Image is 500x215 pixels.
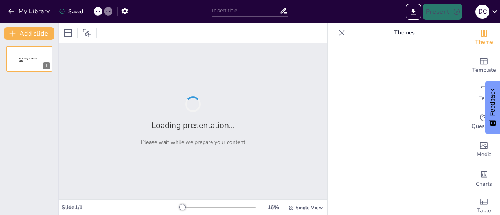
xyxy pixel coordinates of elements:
span: Template [472,66,496,75]
div: Add text boxes [468,80,500,108]
div: Slide 1 / 1 [62,204,181,211]
p: Please wait while we prepare your content [141,139,245,146]
span: Charts [476,180,492,188]
span: Feedback [489,89,496,116]
span: Questions [471,122,497,131]
button: Feedback - Show survey [485,81,500,134]
button: My Library [6,5,53,18]
div: D C [475,5,489,19]
div: 1 [43,62,50,69]
button: Export to PowerPoint [406,4,421,20]
div: 16 % [264,204,282,211]
span: Text [479,94,489,103]
span: Position [82,28,92,38]
span: Sendsteps presentation editor [19,58,37,62]
div: Layout [62,27,74,39]
div: Add charts and graphs [468,164,500,192]
span: Theme [475,38,493,46]
div: Add ready made slides [468,52,500,80]
button: Add slide [4,27,54,40]
p: Themes [348,23,461,42]
div: 1 [6,46,52,72]
div: Get real-time input from your audience [468,108,500,136]
div: Change the overall theme [468,23,500,52]
div: Add images, graphics, shapes or video [468,136,500,164]
button: Present [423,4,462,20]
input: Insert title [212,5,279,16]
h2: Loading presentation... [152,120,235,131]
button: D C [475,4,489,20]
div: Saved [59,8,83,15]
span: Media [477,150,492,159]
span: Single View [296,204,323,211]
span: Table [477,206,491,215]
